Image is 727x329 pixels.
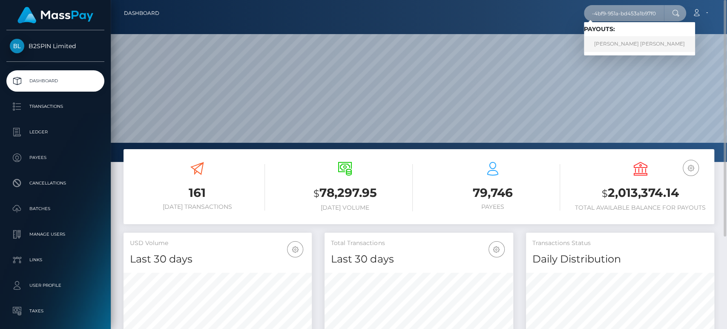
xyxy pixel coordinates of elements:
h6: [DATE] Volume [278,204,413,211]
a: [PERSON_NAME] [PERSON_NAME] [584,36,695,52]
input: Search... [584,5,664,21]
span: B2SPIN Limited [6,42,104,50]
h3: 161 [130,185,265,201]
a: Ledger [6,121,104,143]
p: User Profile [10,279,101,292]
a: Cancellations [6,173,104,194]
p: Dashboard [10,75,101,87]
h4: Last 30 days [130,252,305,267]
a: Transactions [6,96,104,117]
a: Dashboard [124,4,159,22]
h5: Transactions Status [532,239,708,248]
a: Manage Users [6,224,104,245]
h6: Payees [425,203,560,211]
small: $ [602,188,608,199]
img: B2SPIN Limited [10,39,24,53]
p: Manage Users [10,228,101,241]
p: Taxes [10,305,101,317]
p: Transactions [10,100,101,113]
h3: 79,746 [425,185,560,201]
a: User Profile [6,275,104,296]
h5: USD Volume [130,239,305,248]
p: Links [10,254,101,266]
small: $ [313,188,319,199]
h6: [DATE] Transactions [130,203,265,211]
h4: Daily Distribution [532,252,708,267]
p: Cancellations [10,177,101,190]
a: Links [6,249,104,271]
p: Ledger [10,126,101,139]
h6: Payouts: [584,26,695,33]
h4: Last 30 days [331,252,506,267]
a: Payees [6,147,104,168]
img: MassPay Logo [17,7,93,23]
a: Taxes [6,300,104,322]
p: Batches [10,202,101,215]
a: Batches [6,198,104,219]
a: Dashboard [6,70,104,92]
h6: Total Available Balance for Payouts [573,204,708,211]
h3: 78,297.95 [278,185,413,202]
p: Payees [10,151,101,164]
h5: Total Transactions [331,239,506,248]
h3: 2,013,374.14 [573,185,708,202]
